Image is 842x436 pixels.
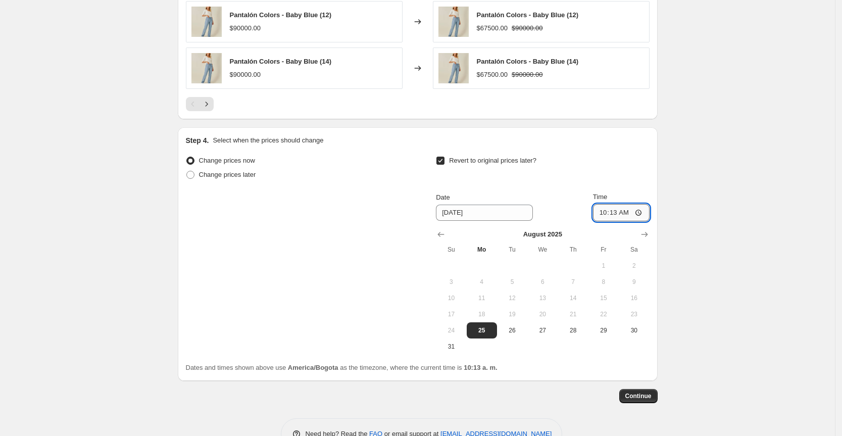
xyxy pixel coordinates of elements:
nav: Pagination [186,97,214,111]
button: Thursday August 7 2025 [558,274,588,290]
span: 15 [592,294,615,302]
button: Monday August 11 2025 [467,290,497,306]
span: $90000.00 [512,71,542,78]
th: Wednesday [527,241,558,258]
span: Tu [501,246,523,254]
span: 3 [440,278,462,286]
span: 14 [562,294,584,302]
span: 7 [562,278,584,286]
p: Select when the prices should change [213,135,323,146]
span: Change prices later [199,171,256,178]
span: 17 [440,310,462,318]
button: Sunday August 24 2025 [436,322,466,338]
span: Sa [623,246,645,254]
button: Wednesday August 6 2025 [527,274,558,290]
b: America/Bogota [288,364,338,371]
button: Thursday August 28 2025 [558,322,588,338]
span: $67500.00 [477,24,508,32]
span: 12 [501,294,523,302]
span: 8 [592,278,615,286]
span: 16 [623,294,645,302]
th: Monday [467,241,497,258]
span: Change prices now [199,157,255,164]
span: Revert to original prices later? [449,157,536,164]
span: 28 [562,326,584,334]
span: Th [562,246,584,254]
button: Sunday August 3 2025 [436,274,466,290]
button: Tuesday August 12 2025 [497,290,527,306]
img: AZUL_2431317_1_b42a85ab-74b8-4bfa-99c6-ab4d26b3434c_80x.jpg [191,53,222,83]
img: AZUL_2431317_1_b42a85ab-74b8-4bfa-99c6-ab4d26b3434c_80x.jpg [191,7,222,37]
span: $67500.00 [477,71,508,78]
h2: Step 4. [186,135,209,146]
span: 18 [471,310,493,318]
button: Tuesday August 5 2025 [497,274,527,290]
span: 9 [623,278,645,286]
span: $90000.00 [230,24,261,32]
span: Continue [625,392,652,400]
span: 20 [531,310,554,318]
span: 23 [623,310,645,318]
th: Saturday [619,241,649,258]
span: Date [436,193,450,201]
span: 13 [531,294,554,302]
span: 22 [592,310,615,318]
span: Pantalón Colors - Baby Blue (14) [230,58,332,65]
span: 19 [501,310,523,318]
button: Thursday August 21 2025 [558,306,588,322]
span: 4 [471,278,493,286]
button: Show previous month, July 2025 [434,227,448,241]
button: Friday August 1 2025 [588,258,619,274]
button: Saturday August 9 2025 [619,274,649,290]
button: Saturday August 2 2025 [619,258,649,274]
span: 21 [562,310,584,318]
th: Tuesday [497,241,527,258]
span: $90000.00 [230,71,261,78]
button: Wednesday August 13 2025 [527,290,558,306]
span: Pantalón Colors - Baby Blue (12) [230,11,332,19]
b: 10:13 a. m. [464,364,498,371]
button: Friday August 22 2025 [588,306,619,322]
span: 2 [623,262,645,270]
span: 1 [592,262,615,270]
button: Friday August 29 2025 [588,322,619,338]
th: Thursday [558,241,588,258]
span: 6 [531,278,554,286]
span: We [531,246,554,254]
span: 5 [501,278,523,286]
button: Saturday August 16 2025 [619,290,649,306]
button: Continue [619,389,658,403]
span: Pantalón Colors - Baby Blue (12) [477,11,579,19]
input: 8/25/2025 [436,205,533,221]
span: 27 [531,326,554,334]
span: 11 [471,294,493,302]
input: 12:00 [593,204,650,221]
button: Saturday August 30 2025 [619,322,649,338]
span: Dates and times shown above use as the timezone, where the current time is [186,364,498,371]
span: 31 [440,343,462,351]
button: Monday August 4 2025 [467,274,497,290]
span: 26 [501,326,523,334]
span: Mo [471,246,493,254]
span: $90000.00 [512,24,542,32]
button: Thursday August 14 2025 [558,290,588,306]
span: 29 [592,326,615,334]
button: Sunday August 10 2025 [436,290,466,306]
span: 25 [471,326,493,334]
span: 10 [440,294,462,302]
button: Tuesday August 26 2025 [497,322,527,338]
button: Next [200,97,214,111]
th: Sunday [436,241,466,258]
button: Friday August 8 2025 [588,274,619,290]
button: Show next month, September 2025 [637,227,652,241]
button: Tuesday August 19 2025 [497,306,527,322]
span: Time [593,193,607,201]
button: Saturday August 23 2025 [619,306,649,322]
span: Pantalón Colors - Baby Blue (14) [477,58,579,65]
button: Monday August 18 2025 [467,306,497,322]
button: Sunday August 31 2025 [436,338,466,355]
span: Su [440,246,462,254]
button: Wednesday August 27 2025 [527,322,558,338]
button: Sunday August 17 2025 [436,306,466,322]
span: 30 [623,326,645,334]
